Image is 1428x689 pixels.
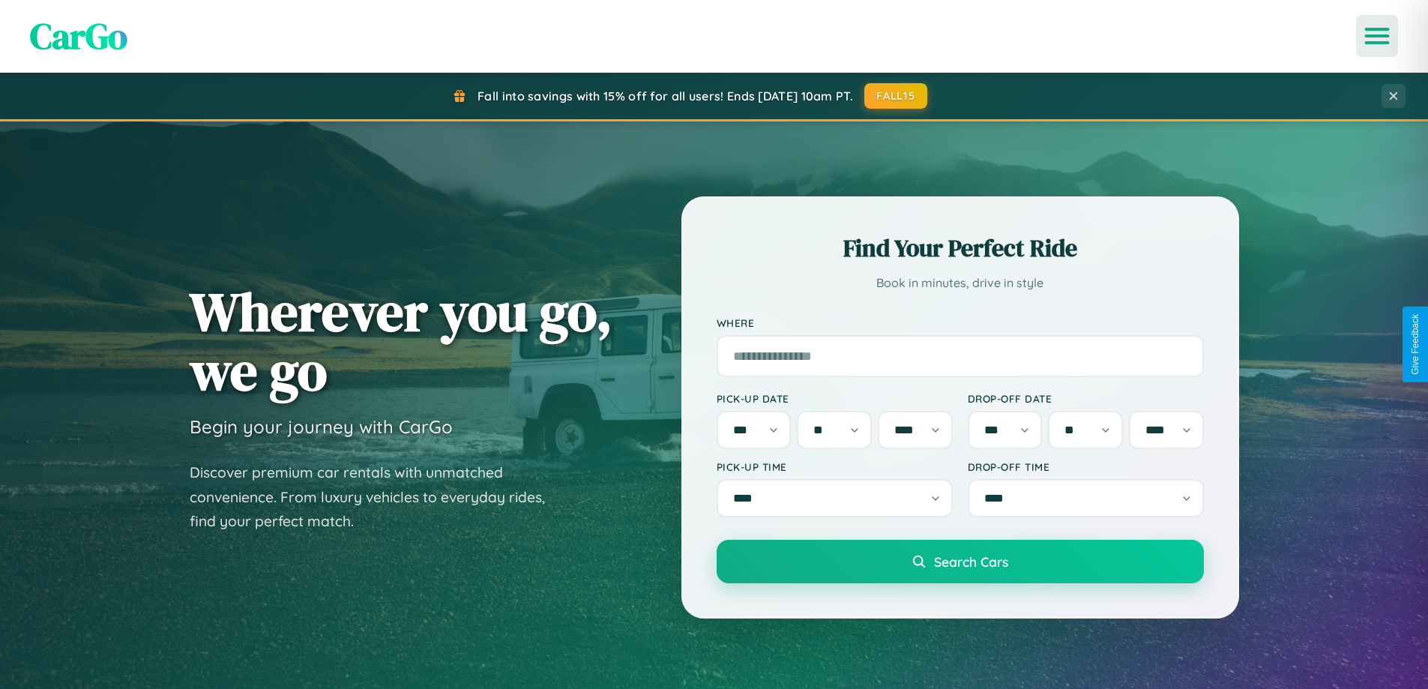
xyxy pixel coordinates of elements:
[717,392,953,405] label: Pick-up Date
[30,11,127,61] span: CarGo
[477,88,853,103] span: Fall into savings with 15% off for all users! Ends [DATE] 10am PT.
[1410,314,1421,375] div: Give Feedback
[190,460,564,534] p: Discover premium car rentals with unmatched convenience. From luxury vehicles to everyday rides, ...
[717,272,1204,294] p: Book in minutes, drive in style
[864,83,927,109] button: FALL15
[190,415,453,438] h3: Begin your journey with CarGo
[717,232,1204,265] h2: Find Your Perfect Ride
[968,392,1204,405] label: Drop-off Date
[1356,15,1398,57] button: Open menu
[717,460,953,473] label: Pick-up Time
[717,540,1204,583] button: Search Cars
[717,316,1204,329] label: Where
[934,553,1008,570] span: Search Cars
[190,282,612,400] h1: Wherever you go, we go
[968,460,1204,473] label: Drop-off Time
